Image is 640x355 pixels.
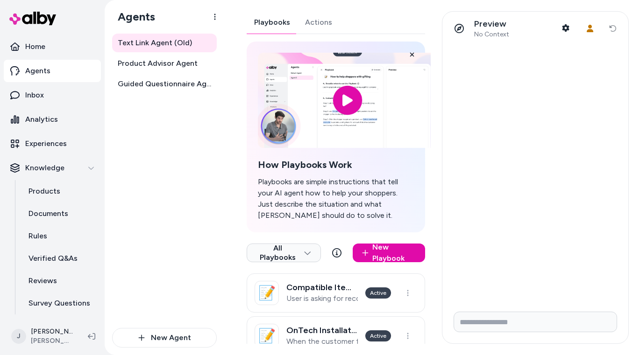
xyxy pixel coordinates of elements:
p: Reviews [28,275,57,286]
a: Experiences [4,132,101,155]
span: Text Link Agent (Old) [118,37,192,49]
p: [PERSON_NAME] [31,327,73,336]
h1: Agents [110,10,155,24]
button: Knowledge [4,157,101,179]
p: Preview [474,19,509,29]
img: alby Logo [9,12,56,25]
a: Survey Questions [19,292,101,314]
p: Products [28,186,60,197]
span: All Playbooks [256,244,311,262]
button: J[PERSON_NAME][PERSON_NAME] Prod [6,321,80,351]
div: Active [365,287,391,299]
button: All Playbooks [247,244,321,262]
h2: How Playbooks Work [258,159,414,171]
div: 📝 [255,281,279,305]
div: Active [365,330,391,341]
a: Reviews [19,270,101,292]
a: Rules [19,225,101,247]
a: Verified Q&As [19,247,101,270]
a: Guided Questionnaire Agent [112,75,217,93]
p: Documents [28,208,68,219]
button: Actions [298,11,340,34]
a: Products [19,180,101,202]
p: Agents [25,65,50,77]
a: Analytics [4,108,101,131]
h3: OnTech Installation [286,326,358,335]
span: J [11,329,26,344]
span: Guided Questionnaire Agent [118,78,213,90]
a: Product Advisor Agent [112,54,217,73]
a: Home [4,35,101,58]
a: Agents [4,60,101,82]
p: Verified Q&As [28,253,78,264]
a: Documents [19,202,101,225]
span: [PERSON_NAME] Prod [31,336,73,346]
input: Write your prompt here [454,312,617,332]
button: Playbooks [247,11,298,34]
a: 📝Compatible Item RecommendationUser is asking for recommendations on compatible products or is as... [247,273,425,313]
p: Experiences [25,138,67,149]
a: New Playbook [353,244,425,262]
h3: Compatible Item Recommendation [286,283,358,292]
p: Rules [28,230,47,242]
span: Product Advisor Agent [118,58,198,69]
p: Knowledge [25,162,64,174]
button: New Agent [112,328,217,348]
a: Inbox [4,84,101,106]
p: Survey Questions [28,298,90,309]
a: Text Link Agent (Old) [112,34,217,52]
p: Inbox [25,90,44,101]
p: Analytics [25,114,58,125]
p: When the customer first asks about professional installation, scheduling installation, or wanting... [286,337,358,346]
p: User is asking for recommendations on compatible products or is asking about other related produc... [286,294,358,303]
span: No Context [474,30,509,39]
p: Home [25,41,45,52]
p: Playbooks are simple instructions that tell your AI agent how to help your shoppers. Just describ... [258,176,414,221]
div: 📝 [255,324,279,348]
